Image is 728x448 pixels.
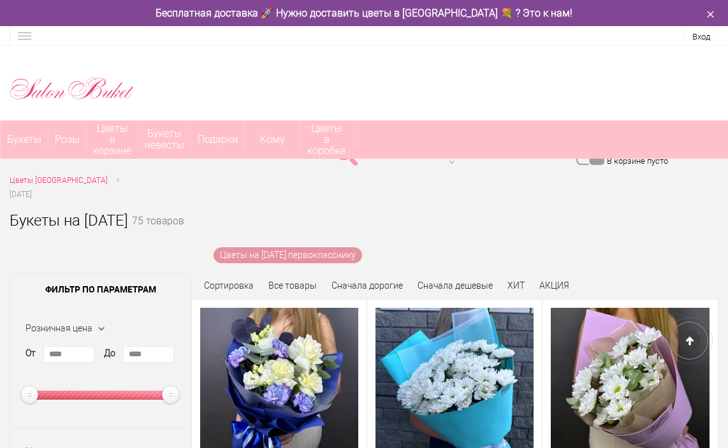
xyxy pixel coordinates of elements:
label: До [104,347,115,360]
span: Фильтр по параметрам [10,273,191,305]
span: [DATE] [10,190,32,199]
a: ХИТ [507,280,525,291]
a: Цветы в коробке [301,120,352,159]
a: Подарки [191,120,244,159]
span: Розничная цена [25,323,92,333]
a: Цветы в корзине [87,120,138,159]
a: Цветы [GEOGRAPHIC_DATA] [10,174,108,187]
a: Розы [48,120,86,159]
span: Кому [245,120,300,159]
label: От [25,347,36,360]
a: Сначала дорогие [331,280,403,291]
img: Цветы Нижний Новгород [10,75,135,103]
a: Цветы на [DATE] первокласснику [214,247,362,263]
small: 75 товаров [132,217,184,247]
a: Вход [692,32,710,41]
span: Цветы [GEOGRAPHIC_DATA] [10,176,108,185]
h1: Букеты на [DATE] [10,209,128,232]
span: В корзине пусто [607,156,668,166]
a: Букеты [1,120,48,159]
span: Сортировка [204,280,254,291]
a: АКЦИЯ [539,280,569,291]
a: Букеты невесты [138,120,191,159]
a: Все товары [268,280,317,291]
a: Сначала дешевые [418,280,493,291]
